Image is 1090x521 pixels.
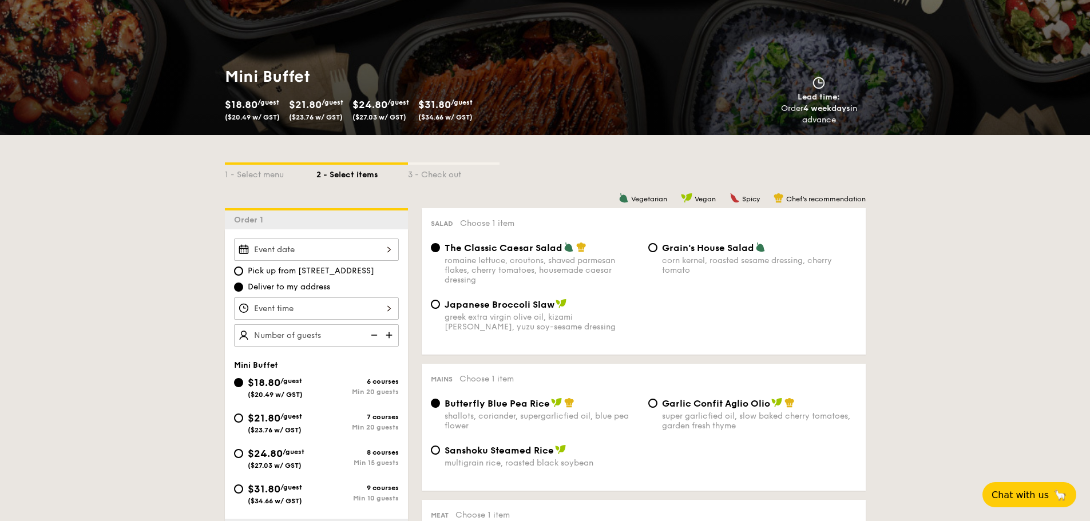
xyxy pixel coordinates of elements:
span: /guest [387,98,409,106]
img: icon-vegan.f8ff3823.svg [771,397,783,408]
div: super garlicfied oil, slow baked cherry tomatoes, garden fresh thyme [662,411,857,431]
div: Min 20 guests [316,423,399,431]
span: /guest [322,98,343,106]
span: Garlic Confit Aglio Olio [662,398,770,409]
span: Pick up from [STREET_ADDRESS] [248,265,374,277]
input: Event date [234,238,399,261]
div: Min 20 guests [316,388,399,396]
div: greek extra virgin olive oil, kizami [PERSON_NAME], yuzu soy-sesame dressing [445,312,639,332]
span: Deliver to my address [248,281,330,293]
img: icon-vegetarian.fe4039eb.svg [564,242,574,252]
span: Sanshoku Steamed Rice [445,445,554,456]
span: ($34.66 w/ GST) [248,497,302,505]
div: 6 courses [316,377,399,385]
div: Order in advance [768,103,870,126]
span: Lead time: [798,92,840,102]
span: Salad [431,220,453,228]
h1: Mini Buffet [225,66,541,87]
span: $24.80 [352,98,387,111]
div: Min 10 guests [316,494,399,502]
img: icon-spicy.37a8142b.svg [730,193,740,203]
div: 1 - Select menu [225,165,316,181]
span: Mini Buffet [234,360,278,370]
input: $21.80/guest($23.76 w/ GST)7 coursesMin 20 guests [234,413,243,423]
div: 3 - Check out [408,165,500,181]
span: Chat with us [992,490,1049,500]
img: icon-chef-hat.a58ddaea.svg [564,397,574,408]
img: icon-clock.2db775ea.svg [810,77,827,89]
span: /guest [280,412,302,420]
div: 2 - Select items [316,165,408,181]
span: Butterfly Blue Pea Rice [445,398,550,409]
span: $21.80 [289,98,322,111]
span: /guest [257,98,279,106]
img: icon-vegetarian.fe4039eb.svg [755,242,766,252]
span: Choose 1 item [459,374,514,384]
input: Sanshoku Steamed Ricemultigrain rice, roasted black soybean [431,446,440,455]
span: Choose 1 item [460,218,514,228]
div: 9 courses [316,484,399,492]
span: Vegetarian [631,195,667,203]
span: $31.80 [418,98,451,111]
span: $18.80 [225,98,257,111]
span: Order 1 [234,215,268,225]
span: ($27.03 w/ GST) [352,113,406,121]
strong: 4 weekdays [803,104,850,113]
span: 🦙 [1053,488,1067,502]
input: Deliver to my address [234,283,243,292]
div: romaine lettuce, croutons, shaved parmesan flakes, cherry tomatoes, housemade caesar dressing [445,256,639,285]
span: Mains [431,375,453,383]
input: Japanese Broccoli Slawgreek extra virgin olive oil, kizami [PERSON_NAME], yuzu soy-sesame dressing [431,300,440,309]
img: icon-vegan.f8ff3823.svg [681,193,692,203]
span: Meat [431,511,449,519]
span: /guest [280,377,302,385]
img: icon-reduce.1d2dbef1.svg [364,324,382,346]
div: 8 courses [316,448,399,456]
span: $24.80 [248,447,283,460]
input: Grain's House Saladcorn kernel, roasted sesame dressing, cherry tomato [648,243,657,252]
span: The Classic Caesar Salad [445,242,562,253]
div: 7 courses [316,413,399,421]
input: Garlic Confit Aglio Oliosuper garlicfied oil, slow baked cherry tomatoes, garden fresh thyme [648,399,657,408]
span: ($20.49 w/ GST) [225,113,280,121]
img: icon-vegan.f8ff3823.svg [556,299,567,309]
span: ($27.03 w/ GST) [248,462,302,470]
span: $18.80 [248,376,280,389]
span: ($20.49 w/ GST) [248,391,303,399]
span: Chef's recommendation [786,195,866,203]
img: icon-add.58712e84.svg [382,324,399,346]
img: icon-chef-hat.a58ddaea.svg [784,397,795,408]
input: $31.80/guest($34.66 w/ GST)9 coursesMin 10 guests [234,484,243,494]
input: Pick up from [STREET_ADDRESS] [234,267,243,276]
input: Event time [234,297,399,320]
input: Number of guests [234,324,399,347]
div: Min 15 guests [316,459,399,467]
input: The Classic Caesar Saladromaine lettuce, croutons, shaved parmesan flakes, cherry tomatoes, house... [431,243,440,252]
span: ($34.66 w/ GST) [418,113,473,121]
span: $31.80 [248,483,280,495]
span: $21.80 [248,412,280,424]
span: ($23.76 w/ GST) [248,426,302,434]
span: Grain's House Salad [662,242,754,253]
div: corn kernel, roasted sesame dressing, cherry tomato [662,256,857,275]
input: $24.80/guest($27.03 w/ GST)8 coursesMin 15 guests [234,449,243,458]
div: shallots, coriander, supergarlicfied oil, blue pea flower [445,411,639,431]
img: icon-chef-hat.a58ddaea.svg [576,242,586,252]
span: Vegan [695,195,716,203]
img: icon-chef-hat.a58ddaea.svg [774,193,784,203]
img: icon-vegetarian.fe4039eb.svg [619,193,629,203]
span: /guest [451,98,473,106]
button: Chat with us🦙 [982,482,1076,507]
input: $18.80/guest($20.49 w/ GST)6 coursesMin 20 guests [234,378,243,387]
input: Butterfly Blue Pea Riceshallots, coriander, supergarlicfied oil, blue pea flower [431,399,440,408]
span: Japanese Broccoli Slaw [445,299,554,310]
span: /guest [280,483,302,491]
span: Choose 1 item [455,510,510,520]
div: multigrain rice, roasted black soybean [445,458,639,468]
span: /guest [283,448,304,456]
span: ($23.76 w/ GST) [289,113,343,121]
img: icon-vegan.f8ff3823.svg [555,444,566,455]
img: icon-vegan.f8ff3823.svg [551,397,562,408]
span: Spicy [742,195,760,203]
